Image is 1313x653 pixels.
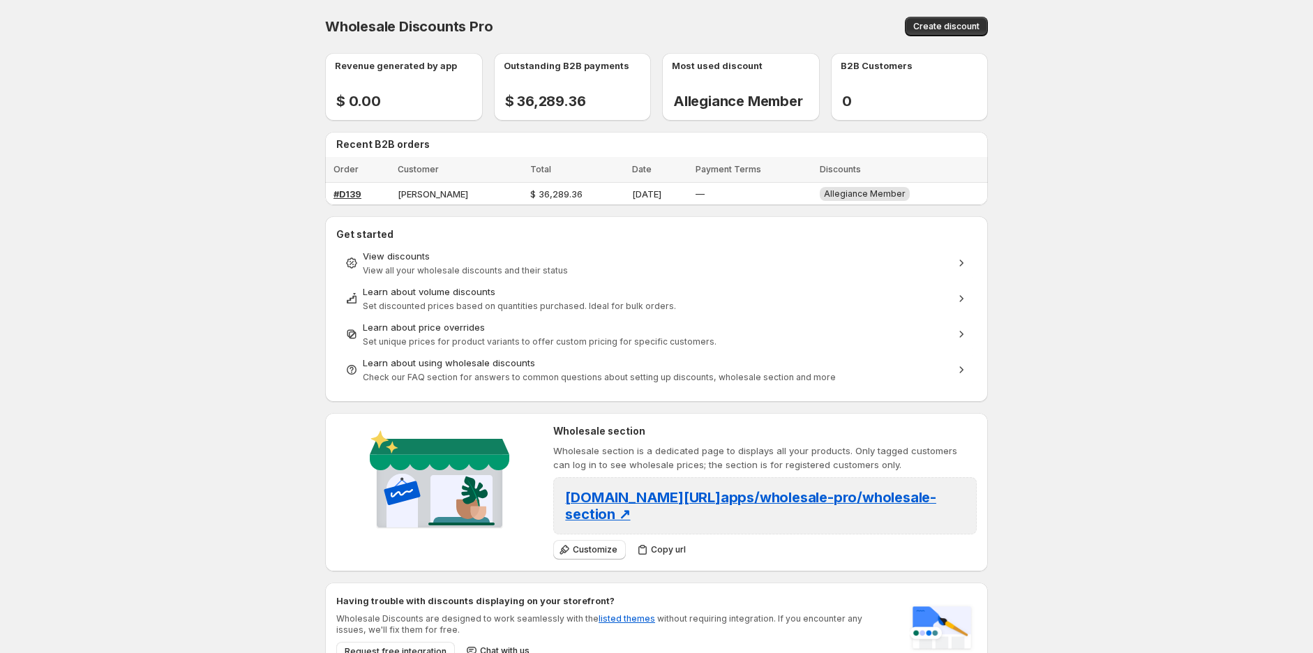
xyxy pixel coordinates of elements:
[336,93,381,110] h2: $ 0.00
[696,164,761,174] span: Payment Terms
[336,613,893,636] p: Wholesale Discounts are designed to work seamlessly with the without requiring integration. If yo...
[363,285,950,299] div: Learn about volume discounts
[505,93,586,110] h2: $ 36,289.36
[364,424,515,540] img: Wholesale section
[842,93,863,110] h2: 0
[336,594,893,608] h2: Having trouble with discounts displaying on your storefront?
[553,540,626,560] button: Customize
[363,301,676,311] span: Set discounted prices based on quantities purchased. Ideal for bulk orders.
[398,188,468,200] span: [PERSON_NAME]
[672,59,763,73] p: Most used discount
[631,540,694,560] button: Copy url
[599,613,655,624] a: listed themes
[530,164,551,174] span: Total
[553,444,977,472] p: Wholesale section is a dedicated page to displays all your products. Only tagged customers can lo...
[841,59,913,73] p: B2B Customers
[696,188,705,200] span: —
[530,188,583,200] span: $ 36,289.36
[333,188,361,200] a: #D139
[398,164,439,174] span: Customer
[363,265,568,276] span: View all your wholesale discounts and their status
[632,188,661,200] span: [DATE]
[363,336,716,347] span: Set unique prices for product variants to offer custom pricing for specific customers.
[363,372,836,382] span: Check our FAQ section for answers to common questions about setting up discounts, wholesale secti...
[553,424,977,438] h2: Wholesale section
[632,164,652,174] span: Date
[913,21,980,32] span: Create discount
[504,59,629,73] p: Outstanding B2B payments
[336,227,977,241] h2: Get started
[363,320,950,334] div: Learn about price overrides
[673,93,803,110] h2: Allegiance Member
[565,493,936,521] a: [DOMAIN_NAME][URL]apps/wholesale-pro/wholesale-section ↗
[565,489,936,523] span: [DOMAIN_NAME][URL] apps/wholesale-pro/wholesale-section ↗
[363,356,950,370] div: Learn about using wholesale discounts
[363,249,950,263] div: View discounts
[325,18,493,35] span: Wholesale Discounts Pro
[651,544,686,555] span: Copy url
[820,164,861,174] span: Discounts
[336,137,982,151] h2: Recent B2B orders
[824,188,906,199] span: Allegiance Member
[335,59,457,73] p: Revenue generated by app
[333,164,359,174] span: Order
[573,544,617,555] span: Customize
[905,17,988,36] button: Create discount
